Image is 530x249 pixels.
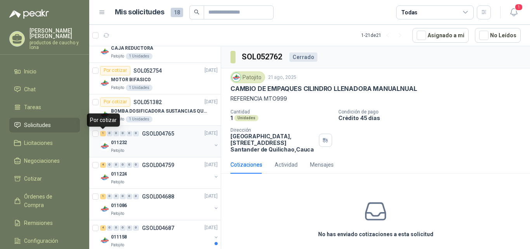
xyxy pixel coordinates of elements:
span: Inicio [24,67,36,76]
div: 0 [133,194,139,199]
p: [DATE] [204,130,218,137]
a: Chat [9,82,80,97]
div: 0 [107,225,113,231]
a: Remisiones [9,216,80,230]
span: 1 [514,3,523,11]
img: Company Logo [100,141,109,151]
a: Por cotizarSOL052754[DATE] Company LogoMOTOR BIFASICOPatojito1 Unidades [89,63,221,94]
div: 4 [100,162,106,168]
button: 1 [507,5,521,19]
div: 0 [120,131,126,136]
div: 0 [120,162,126,168]
span: Solicitudes [24,121,51,129]
img: Company Logo [100,236,109,245]
p: GSOL004759 [142,162,174,168]
span: Cotizar [24,174,42,183]
div: 0 [113,225,119,231]
p: [DATE] [204,98,218,106]
p: REFERENCIA MTO999 [230,94,521,103]
p: 011224 [111,171,127,178]
div: Por cotizar [100,66,130,75]
a: 1 0 0 0 0 0 GSOL004765[DATE] Company Logo011232Patojito [100,129,219,154]
p: [GEOGRAPHIC_DATA], [STREET_ADDRESS] Santander de Quilichao , Cauca [230,133,316,153]
a: Tareas [9,100,80,115]
div: 1 [100,131,106,136]
p: 21 ago, 2025 [268,74,296,81]
div: 1 - 21 de 21 [361,29,406,42]
span: Remisiones [24,219,53,227]
p: Patojito [111,85,124,91]
div: 0 [133,162,139,168]
a: Negociaciones [9,153,80,168]
p: [DATE] [204,67,218,74]
a: Órdenes de Compra [9,189,80,212]
p: GSOL004688 [142,194,174,199]
p: SOL051382 [133,99,162,105]
div: 0 [107,131,113,136]
span: Negociaciones [24,157,60,165]
img: Company Logo [100,78,109,88]
div: 1 Unidades [126,116,152,122]
a: Configuración [9,233,80,248]
p: Cantidad [230,109,332,115]
p: Patojito [111,53,124,59]
p: 1 [230,115,233,121]
p: [DATE] [204,161,218,169]
p: Condición de pago [338,109,527,115]
p: BOMBA DOSIFICADORA SUSTANCIAS QUIMICAS [111,108,208,115]
a: Por cotizarSOL051382[DATE] Company LogoBOMBA DOSIFICADORA SUSTANCIAS QUIMICASPatojito1 Unidades [89,94,221,126]
div: 0 [133,131,139,136]
p: [DATE] [204,193,218,200]
p: Patojito [111,179,124,185]
img: Company Logo [100,110,109,119]
p: productos de caucho y lona [29,40,80,50]
p: 011086 [111,202,127,209]
img: Company Logo [100,204,109,214]
h1: Mis solicitudes [115,7,165,18]
span: Configuración [24,237,58,245]
div: 0 [126,225,132,231]
div: 1 Unidades [126,53,152,59]
p: 011158 [111,233,127,241]
div: Actividad [275,160,298,169]
div: 0 [126,162,132,168]
div: 0 [107,162,113,168]
div: 0 [133,225,139,231]
h3: No has enviado cotizaciones a esta solicitud [318,230,433,239]
p: Dirección [230,127,316,133]
span: Licitaciones [24,139,53,147]
div: 0 [120,225,126,231]
div: Unidades [234,115,258,121]
button: No Leídos [475,28,521,43]
p: MOTOR BIFASICO [111,76,151,84]
span: search [194,9,199,15]
button: Asignado a mi [412,28,469,43]
div: Por cotizar [100,98,130,107]
div: 1 Unidades [126,85,152,91]
h3: SOL052762 [242,51,283,63]
div: Cerrado [289,52,317,62]
div: 4 [100,225,106,231]
div: Cotizaciones [230,160,262,169]
p: SOL052754 [133,68,162,73]
div: Por cotizar [87,113,120,127]
div: 0 [113,131,119,136]
img: Company Logo [100,47,109,56]
div: 1 [100,194,106,199]
a: Solicitudes [9,118,80,132]
div: 0 [107,194,113,199]
div: 0 [120,194,126,199]
a: 4 0 0 0 0 0 GSOL004759[DATE] Company Logo011224Patojito [100,160,219,185]
img: Company Logo [100,173,109,182]
div: 0 [113,194,119,199]
div: Patojito [230,71,265,83]
div: Mensajes [310,160,334,169]
div: 0 [113,162,119,168]
div: Todas [401,8,417,17]
p: [DATE] [204,224,218,232]
a: 1 0 0 0 0 0 GSOL004688[DATE] Company Logo011086Patojito [100,192,219,217]
a: 4 0 0 0 0 0 GSOL004687[DATE] Company Logo011158Patojito [100,223,219,248]
span: Chat [24,85,36,94]
p: Patojito [111,242,124,248]
img: Logo peakr [9,9,49,19]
